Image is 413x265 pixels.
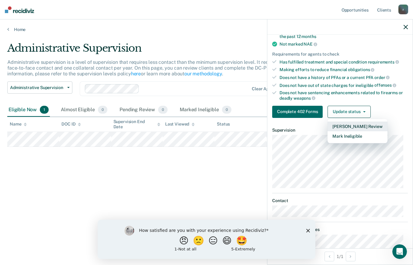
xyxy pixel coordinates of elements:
div: Requirements for agents to check [272,52,408,57]
button: Update status [328,106,370,118]
div: Has fulfilled treatment and special condition [279,59,408,65]
span: 0 [222,106,231,114]
div: Supervision End Date [113,119,160,129]
div: 1 / 1 [267,248,413,264]
span: months [301,34,316,39]
span: 1 [40,106,49,114]
div: Not marked [279,41,408,47]
div: Administrative Supervision [7,42,317,59]
div: Does not have sentencing enhancements related to firearms or deadly [279,90,408,101]
div: Making efforts to reduce financial [279,67,408,72]
div: Name [10,122,27,127]
div: Eligible Now [7,103,50,117]
dt: Contact [272,198,408,203]
div: Does not have out of state charges for ineligible [279,83,408,88]
div: Clear agents [252,86,278,91]
span: NAE [304,42,317,46]
span: offenses [374,83,396,88]
div: r [398,5,408,14]
div: Almost Eligible [60,103,109,117]
iframe: Survey by Kim from Recidiviz [98,220,315,259]
p: Administrative supervision is a level of supervision that requires less contact than the minimum ... [7,59,310,77]
dt: Supervision [272,128,408,133]
a: here [131,71,141,77]
div: Marked Ineligible [179,103,233,117]
span: 0 [98,106,107,114]
div: DOC ID [61,122,81,127]
a: our methodology [184,71,222,77]
button: Previous Opportunity [324,252,334,261]
span: Administrative Supervision [10,85,65,90]
div: Status [217,122,230,127]
button: [PERSON_NAME] Review [328,122,387,131]
button: Complete 402 Forms [272,106,323,118]
img: Recidiviz [5,6,34,13]
div: Last Viewed [165,122,195,127]
span: weapons [293,96,315,101]
iframe: Intercom live chat [392,244,407,259]
div: Does not have a history of PFAs or a current PFA order [279,75,408,80]
button: Mark Ineligible [328,131,387,141]
a: Navigate to form link [272,106,325,118]
button: Next Opportunity [346,252,356,261]
div: Pending Review [118,103,169,117]
span: 0 [158,106,168,114]
span: requirements [368,60,399,64]
span: obligations [348,67,374,72]
a: Home [7,27,406,32]
dt: Relevant Contact Notes [272,227,408,232]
